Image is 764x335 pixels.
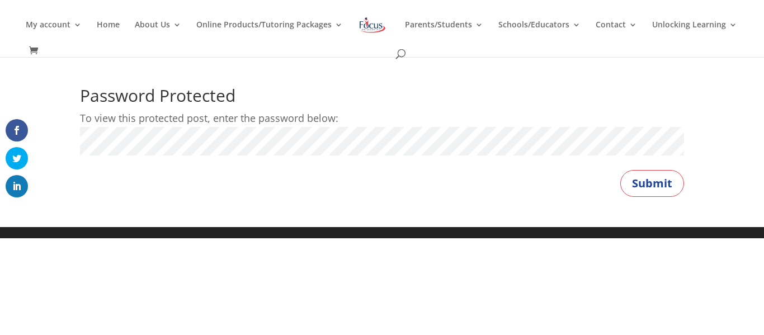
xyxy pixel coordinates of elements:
img: Focus on Learning [358,15,387,35]
a: Online Products/Tutoring Packages [196,21,343,47]
p: To view this protected post, enter the password below: [80,110,684,127]
a: Contact [596,21,637,47]
a: About Us [135,21,181,47]
a: Parents/Students [405,21,483,47]
h1: Password Protected [80,87,684,110]
a: Unlocking Learning [652,21,737,47]
a: Schools/Educators [498,21,581,47]
a: Home [97,21,120,47]
a: My account [26,21,82,47]
button: Submit [620,170,684,197]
